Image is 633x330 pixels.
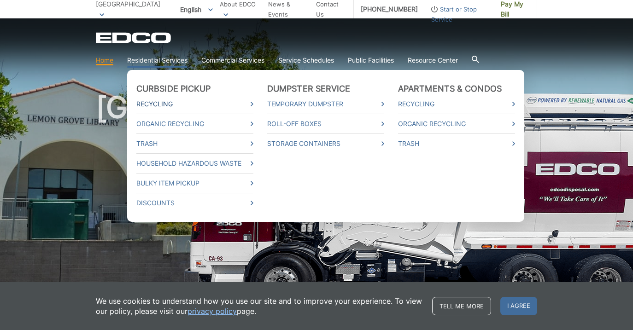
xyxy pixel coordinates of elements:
[136,178,253,188] a: Bulky Item Pickup
[348,55,394,65] a: Public Facilities
[267,84,351,94] a: Dumpster Service
[136,99,253,109] a: Recycling
[267,99,384,109] a: Temporary Dumpster
[201,55,264,65] a: Commercial Services
[136,84,211,94] a: Curbside Pickup
[398,84,502,94] a: Apartments & Condos
[408,55,458,65] a: Resource Center
[267,139,384,149] a: Storage Containers
[188,306,237,316] a: privacy policy
[96,93,537,295] h1: [GEOGRAPHIC_DATA]
[173,2,220,17] span: English
[96,32,172,43] a: EDCD logo. Return to the homepage.
[127,55,188,65] a: Residential Services
[398,99,515,109] a: Recycling
[96,296,423,316] p: We use cookies to understand how you use our site and to improve your experience. To view our pol...
[398,139,515,149] a: Trash
[136,158,253,168] a: Household Hazardous Waste
[398,119,515,129] a: Organic Recycling
[136,198,253,208] a: Discounts
[500,297,537,315] span: I agree
[278,55,334,65] a: Service Schedules
[432,297,491,315] a: Tell me more
[267,119,384,129] a: Roll-Off Boxes
[96,55,113,65] a: Home
[136,119,253,129] a: Organic Recycling
[136,139,253,149] a: Trash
